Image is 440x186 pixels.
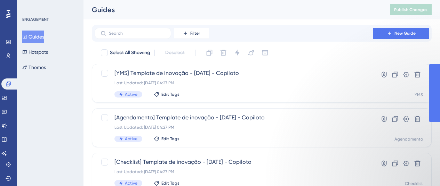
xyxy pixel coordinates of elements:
[287,134,426,183] iframe: Intercom notifications mensagem
[174,28,209,39] button: Filter
[125,136,137,142] span: Active
[109,31,165,36] input: Search
[394,31,416,36] span: New Guide
[161,180,179,186] span: Edit Tags
[22,46,48,58] button: Hotspots
[114,69,353,77] span: [YMS] Template de inovação - [DATE] - Copiloto
[159,46,191,59] button: Deselect
[190,31,200,36] span: Filter
[114,80,353,86] div: Last Updated: [DATE] 04:27 PM
[373,28,429,39] button: New Guide
[114,113,353,122] span: [Agendamento] Template de inovação - [DATE] - Copiloto
[114,169,353,175] div: Last Updated: [DATE] 04:27 PM
[92,5,373,15] div: Guides
[394,7,427,12] span: Publish Changes
[161,136,179,142] span: Edit Tags
[22,17,49,22] div: ENGAGEMENT
[411,159,432,179] iframe: UserGuiding AI Assistant Launcher
[415,92,423,98] div: YMS
[22,31,44,43] button: Guides
[114,158,353,166] span: [Checklist] Template de inovação - [DATE] - Copiloto
[22,61,46,74] button: Themes
[161,92,179,97] span: Edit Tags
[390,4,432,15] button: Publish Changes
[154,92,179,97] button: Edit Tags
[165,49,185,57] span: Deselect
[110,49,150,57] span: Select All Showing
[125,180,137,186] span: Active
[125,92,137,97] span: Active
[154,136,179,142] button: Edit Tags
[154,180,179,186] button: Edit Tags
[114,125,353,130] div: Last Updated: [DATE] 04:27 PM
